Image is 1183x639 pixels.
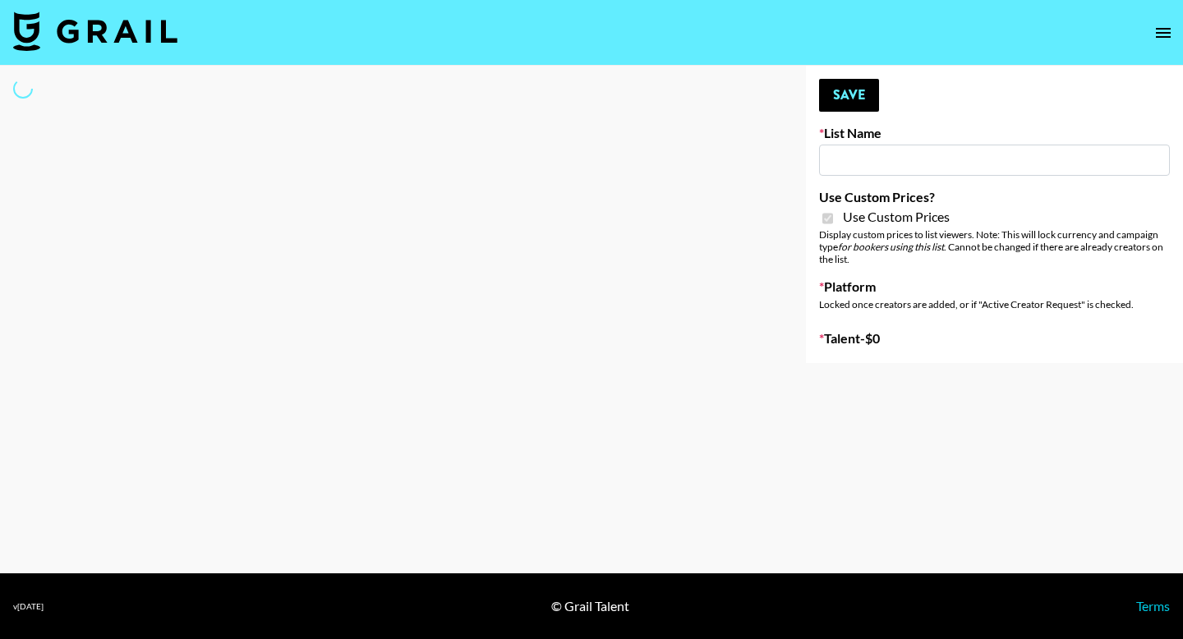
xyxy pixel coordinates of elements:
div: v [DATE] [13,601,44,612]
div: © Grail Talent [551,598,629,614]
a: Terms [1136,598,1170,614]
em: for bookers using this list [838,241,944,253]
button: Save [819,79,879,112]
label: Talent - $ 0 [819,330,1170,347]
label: Use Custom Prices? [819,189,1170,205]
span: Use Custom Prices [843,209,950,225]
div: Locked once creators are added, or if "Active Creator Request" is checked. [819,298,1170,310]
label: Platform [819,278,1170,295]
label: List Name [819,125,1170,141]
img: Grail Talent [13,11,177,51]
div: Display custom prices to list viewers. Note: This will lock currency and campaign type . Cannot b... [819,228,1170,265]
button: open drawer [1147,16,1180,49]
